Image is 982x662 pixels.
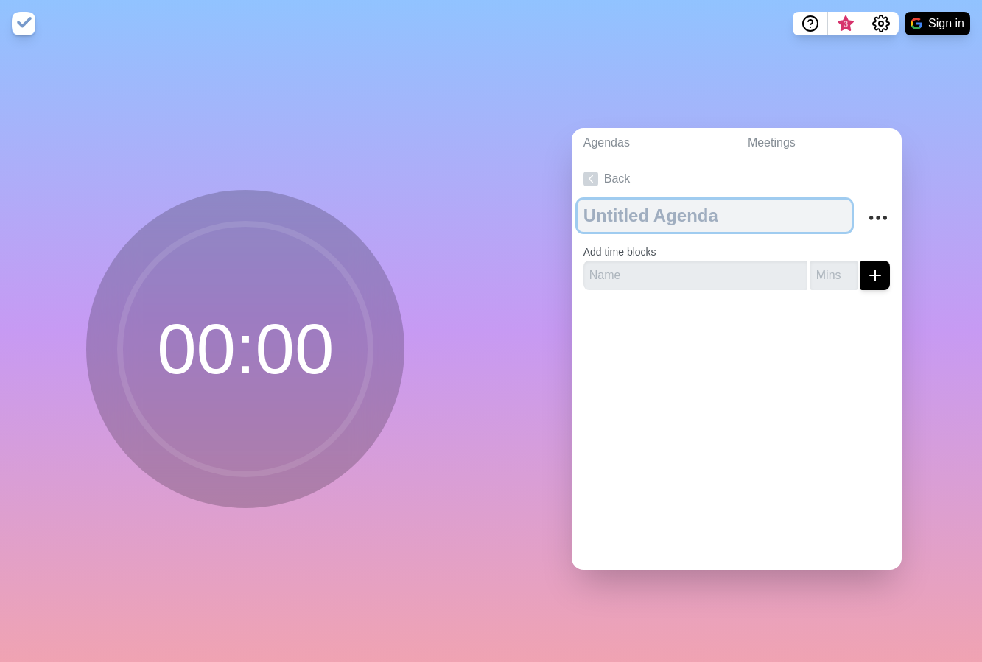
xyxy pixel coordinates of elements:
[572,158,902,200] a: Back
[810,261,858,290] input: Mins
[583,261,807,290] input: Name
[911,18,922,29] img: google logo
[840,18,852,30] span: 3
[793,12,828,35] button: Help
[583,246,656,258] label: Add time blocks
[736,128,902,158] a: Meetings
[828,12,863,35] button: What’s new
[863,203,893,233] button: More
[12,12,35,35] img: timeblocks logo
[572,128,736,158] a: Agendas
[863,12,899,35] button: Settings
[905,12,970,35] button: Sign in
